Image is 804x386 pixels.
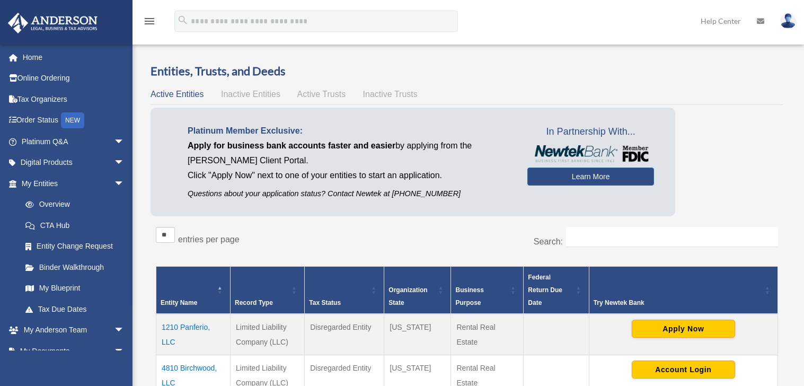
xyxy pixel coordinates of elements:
[7,89,140,110] a: Tax Organizers
[15,278,135,299] a: My Blueprint
[114,320,135,341] span: arrow_drop_down
[7,110,140,131] a: Order StatusNEW
[15,194,130,215] a: Overview
[7,152,140,173] a: Digital Productsarrow_drop_down
[61,112,84,128] div: NEW
[188,168,511,183] p: Click "Apply Now" next to one of your entities to start an application.
[5,13,101,33] img: Anderson Advisors Platinum Portal
[151,90,204,99] span: Active Entities
[188,138,511,168] p: by applying from the [PERSON_NAME] Client Portal.
[534,237,563,246] label: Search:
[15,299,135,320] a: Tax Due Dates
[297,90,346,99] span: Active Trusts
[188,141,395,150] span: Apply for business bank accounts faster and easier
[7,131,140,152] a: Platinum Q&Aarrow_drop_down
[15,215,135,236] a: CTA Hub
[7,340,140,362] a: My Documentsarrow_drop_down
[161,299,197,306] span: Entity Name
[388,286,427,306] span: Organization State
[151,63,783,80] h3: Entities, Trusts, and Deeds
[188,187,511,200] p: Questions about your application status? Contact Newtek at [PHONE_NUMBER]
[780,13,796,29] img: User Pic
[632,320,735,338] button: Apply Now
[528,274,562,306] span: Federal Return Due Date
[143,19,156,28] a: menu
[7,47,140,68] a: Home
[15,236,135,257] a: Entity Change Request
[384,314,451,355] td: [US_STATE]
[384,266,451,314] th: Organization State: Activate to sort
[114,131,135,153] span: arrow_drop_down
[305,314,384,355] td: Disregarded Entity
[156,266,231,314] th: Entity Name: Activate to invert sorting
[632,364,735,373] a: Account Login
[363,90,418,99] span: Inactive Trusts
[114,173,135,195] span: arrow_drop_down
[156,314,231,355] td: 1210 Panferio, LLC
[527,124,654,141] span: In Partnership With...
[589,266,778,314] th: Try Newtek Bank : Activate to sort
[15,257,135,278] a: Binder Walkthrough
[221,90,280,99] span: Inactive Entities
[533,145,649,162] img: NewtekBankLogoSM.png
[231,314,305,355] td: Limited Liability Company (LLC)
[309,299,341,306] span: Tax Status
[114,152,135,174] span: arrow_drop_down
[7,320,140,341] a: My Anderson Teamarrow_drop_down
[632,361,735,379] button: Account Login
[7,173,135,194] a: My Entitiesarrow_drop_down
[178,235,240,244] label: entries per page
[524,266,589,314] th: Federal Return Due Date: Activate to sort
[305,266,384,314] th: Tax Status: Activate to sort
[527,168,654,186] a: Learn More
[455,286,483,306] span: Business Purpose
[143,15,156,28] i: menu
[231,266,305,314] th: Record Type: Activate to sort
[188,124,511,138] p: Platinum Member Exclusive:
[594,296,762,309] div: Try Newtek Bank
[451,266,524,314] th: Business Purpose: Activate to sort
[177,14,189,26] i: search
[235,299,273,306] span: Record Type
[7,68,140,89] a: Online Ordering
[451,314,524,355] td: Rental Real Estate
[114,340,135,362] span: arrow_drop_down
